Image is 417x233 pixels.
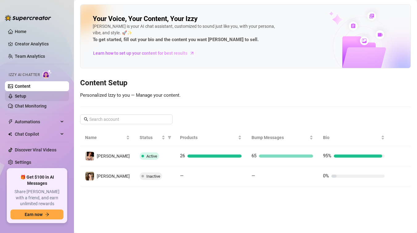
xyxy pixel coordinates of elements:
[93,50,187,57] span: Learn how to set up your content for best results
[323,134,380,141] span: Bio
[15,104,47,108] a: Chat Monitoring
[323,173,329,179] span: 0%
[10,210,63,219] button: Earn nowarrow-right
[140,134,160,141] span: Status
[175,129,247,146] th: Products
[396,212,411,227] iframe: Intercom live chat
[5,15,51,21] img: logo-BBDzfeDw.svg
[146,174,160,179] span: Inactive
[15,29,27,34] a: Home
[15,129,59,139] span: Chat Copilot
[251,153,256,159] span: 65
[10,189,63,207] span: Share [PERSON_NAME] with a friend, and earn unlimited rewards
[93,48,199,58] a: Learn how to set up your content for best results
[251,173,255,179] span: —
[85,172,94,180] img: Blair
[15,54,45,59] a: Team Analytics
[247,129,318,146] th: Bump Messages
[8,132,12,136] img: Chat Copilot
[189,50,195,56] span: arrow-right
[93,37,259,42] strong: To get started, fill out your bio and the content you want [PERSON_NAME] to sell.
[318,129,390,146] th: Bio
[80,78,411,88] h3: Content Setup
[9,72,40,78] span: Izzy AI Chatter
[85,152,94,160] img: Blair
[25,212,43,217] span: Earn now
[89,116,164,123] input: Search account
[180,134,237,141] span: Products
[180,153,185,159] span: 26
[84,117,88,121] span: search
[15,160,31,165] a: Settings
[15,147,56,152] a: Discover Viral Videos
[15,84,31,89] a: Content
[97,174,130,179] span: [PERSON_NAME]
[15,39,64,49] a: Creator Analytics
[146,154,157,159] span: Active
[15,117,59,127] span: Automations
[85,134,125,141] span: Name
[323,153,331,159] span: 95%
[135,129,175,146] th: Status
[8,119,13,124] span: thunderbolt
[10,174,63,186] span: 🎁 Get $100 in AI Messages
[180,173,184,179] span: —
[315,5,411,68] img: ai-chatter-content-library-cLFOSyPT.png
[80,92,181,98] span: Personalized Izzy to you — Manage your content.
[251,134,308,141] span: Bump Messages
[97,154,130,159] span: [PERSON_NAME]
[166,133,173,142] span: filter
[168,136,171,139] span: filter
[93,15,198,23] h2: Your Voice, Your Content, Your Izzy
[15,94,26,99] a: Setup
[80,129,135,146] th: Name
[93,23,278,44] div: [PERSON_NAME] is your AI chat assistant, customized to sound just like you, with your persona, vi...
[42,70,52,78] img: AI Chatter
[45,212,49,217] span: arrow-right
